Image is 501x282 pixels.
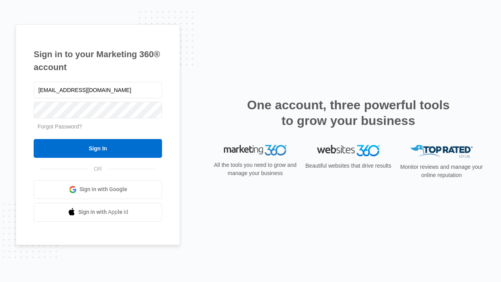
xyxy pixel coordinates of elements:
[78,208,128,216] span: Sign in with Apple Id
[34,180,162,199] a: Sign in with Google
[317,145,380,156] img: Websites 360
[88,165,108,173] span: OR
[305,162,392,170] p: Beautiful websites that drive results
[410,145,473,158] img: Top Rated Local
[245,97,452,128] h2: One account, three powerful tools to grow your business
[34,48,162,74] h1: Sign in to your Marketing 360® account
[398,163,485,179] p: Monitor reviews and manage your online reputation
[211,161,299,177] p: All the tools you need to grow and manage your business
[34,82,162,98] input: Email
[38,123,82,130] a: Forgot Password?
[79,185,127,193] span: Sign in with Google
[224,145,287,156] img: Marketing 360
[34,139,162,158] input: Sign In
[34,203,162,222] a: Sign in with Apple Id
